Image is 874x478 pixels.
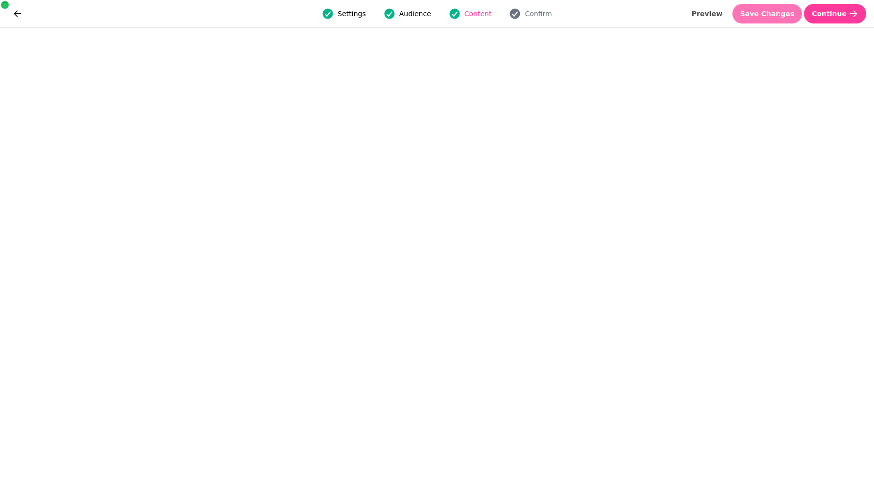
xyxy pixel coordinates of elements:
span: Content [464,9,492,19]
span: Continue [812,10,847,17]
span: Confirm [525,9,552,19]
button: Save Changes [732,4,802,23]
span: Preview [692,10,723,17]
span: Save Changes [740,10,795,17]
button: Preview [684,4,730,23]
button: Continue [804,4,866,23]
span: Settings [338,9,365,19]
button: go back [8,4,27,23]
span: Audience [399,9,431,19]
